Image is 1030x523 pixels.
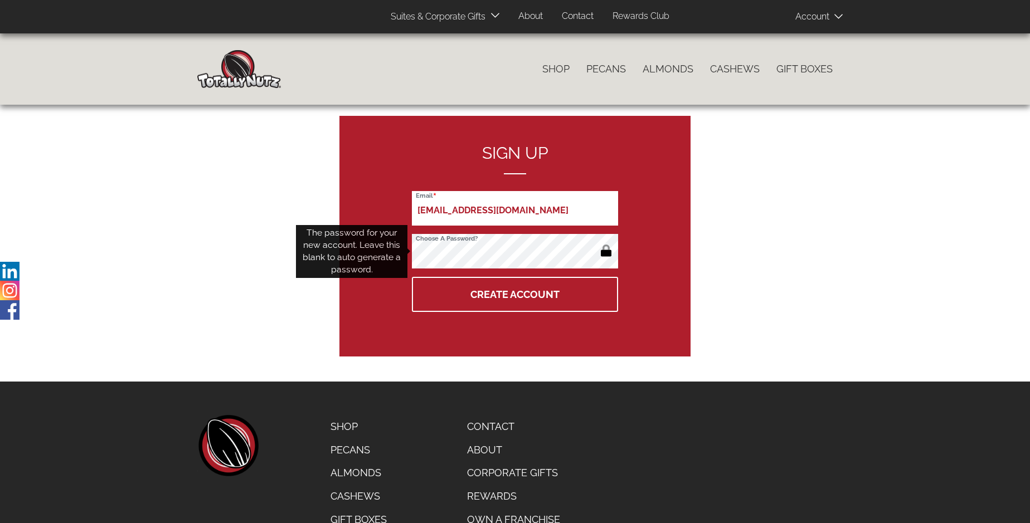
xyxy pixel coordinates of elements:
a: Gift Boxes [768,57,841,81]
a: Cashews [322,485,395,508]
img: Home [197,50,281,88]
a: Corporate Gifts [459,461,569,485]
a: Contact [553,6,602,27]
a: Almonds [634,57,702,81]
a: Rewards Club [604,6,678,27]
input: Email [412,191,618,226]
a: Pecans [578,57,634,81]
a: About [459,438,569,462]
a: Pecans [322,438,395,462]
button: Create Account [412,277,618,312]
a: Shop [322,415,395,438]
a: Rewards [459,485,569,508]
a: Shop [534,57,578,81]
h2: Sign up [412,144,618,174]
a: About [510,6,551,27]
a: Cashews [702,57,768,81]
a: home [197,415,259,476]
a: Contact [459,415,569,438]
a: Suites & Corporate Gifts [382,6,489,28]
a: Almonds [322,461,395,485]
div: The password for your new account. Leave this blank to auto generate a password. [296,225,407,278]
